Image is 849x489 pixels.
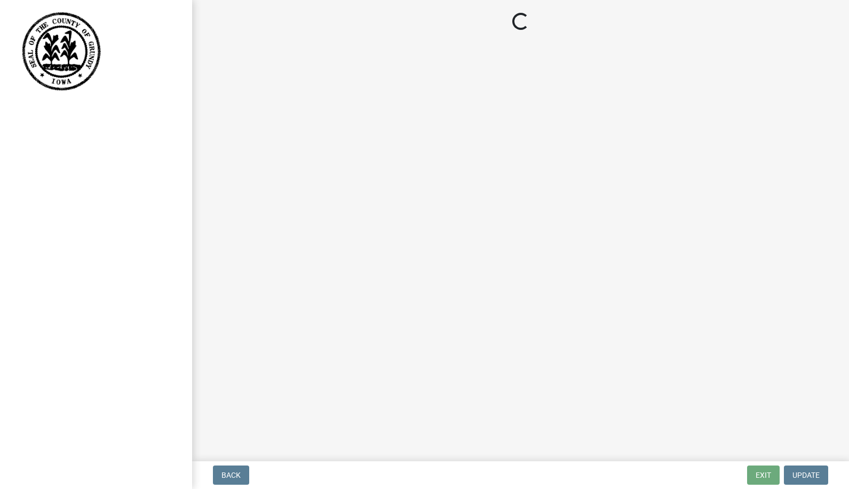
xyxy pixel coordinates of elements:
[784,466,828,485] button: Update
[221,471,241,479] span: Back
[21,11,101,91] img: Grundy County, Iowa
[747,466,780,485] button: Exit
[792,471,820,479] span: Update
[213,466,249,485] button: Back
